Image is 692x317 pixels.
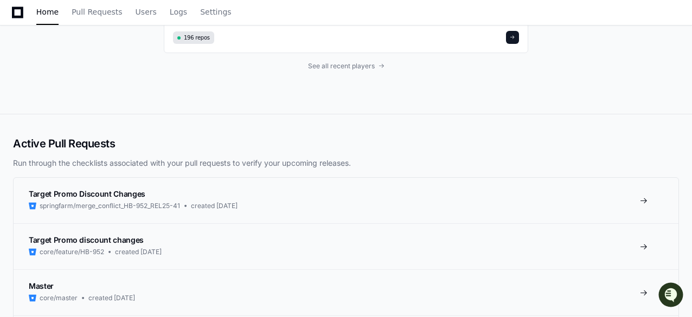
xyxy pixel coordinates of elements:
a: Mastercore/mastercreated [DATE] [14,269,678,315]
span: created [DATE] [115,248,162,256]
a: See all recent players [164,62,528,70]
h2: Active Pull Requests [13,136,679,151]
span: 196 repos [184,34,210,42]
span: Target Promo discount changes [29,235,144,244]
a: Target Promo Discount Changesspringfarm/merge_conflict_HB-952_REL25-41created [DATE] [14,178,678,223]
span: core/master [40,294,78,302]
span: created [DATE] [88,294,135,302]
span: Pull Requests [72,9,122,15]
div: We're offline, but we'll be back soon! [37,92,157,100]
span: springfarm/merge_conflict_HB-952_REL25-41 [40,202,180,210]
span: See all recent players [308,62,375,70]
div: Start new chat [37,81,178,92]
a: Powered byPylon [76,113,131,122]
a: Target Promo discount changescore/feature/HB-952created [DATE] [14,223,678,269]
span: Pylon [108,114,131,122]
span: Target Promo Discount Changes [29,189,145,198]
p: Run through the checklists associated with your pull requests to verify your upcoming releases. [13,158,679,169]
span: Home [36,9,59,15]
img: PlayerZero [11,11,33,33]
button: Start new chat [184,84,197,97]
span: created [DATE] [191,202,238,210]
iframe: Open customer support [657,281,687,310]
span: Users [136,9,157,15]
img: 1756235613930-3d25f9e4-fa56-45dd-b3ad-e072dfbd1548 [11,81,30,100]
span: Settings [200,9,231,15]
span: core/feature/HB-952 [40,248,104,256]
span: Master [29,281,54,290]
span: Logs [170,9,187,15]
div: Welcome [11,43,197,61]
